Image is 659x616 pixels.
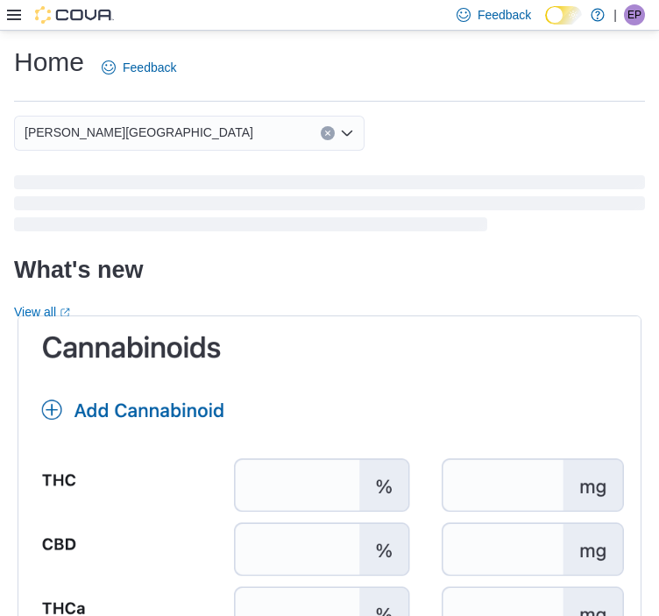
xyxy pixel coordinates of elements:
span: [PERSON_NAME][GEOGRAPHIC_DATA] [25,122,253,143]
button: Open list of options [340,126,354,140]
span: Loading [14,179,645,235]
img: Cova [35,6,114,24]
button: Clear input [321,126,335,140]
svg: External link [60,308,70,318]
div: Emily Paramor [624,4,645,25]
input: Dark Mode [545,6,582,25]
span: Feedback [478,6,531,24]
span: EP [627,4,641,25]
h2: What's new [14,256,143,284]
span: Feedback [123,59,176,76]
a: Feedback [95,50,183,85]
a: View allExternal link [14,305,70,319]
p: | [613,4,617,25]
h1: Home [14,45,84,80]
